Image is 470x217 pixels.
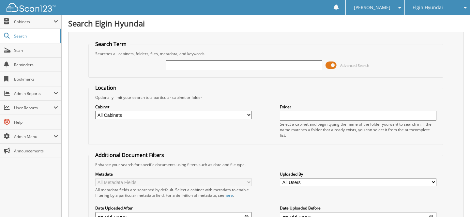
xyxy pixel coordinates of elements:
span: Advanced Search [340,63,369,68]
img: scan123-logo-white.svg [7,3,55,12]
label: Date Uploaded Before [280,205,436,211]
span: Admin Reports [14,91,53,96]
label: Cabinet [95,104,252,110]
span: Cabinets [14,19,53,24]
span: [PERSON_NAME] [354,6,390,9]
label: Folder [280,104,436,110]
span: Announcements [14,148,58,154]
legend: Search Term [92,40,130,48]
div: Enhance your search for specific documents using filters such as date and file type. [92,162,440,167]
legend: Additional Document Filters [92,151,167,159]
label: Metadata [95,171,252,177]
h1: Search Elgin Hyundai [68,18,463,29]
div: Select a cabinet and begin typing the name of the folder you want to search in. If the name match... [280,121,436,138]
div: Searches all cabinets, folders, files, metadata, and keywords [92,51,440,56]
label: Uploaded By [280,171,436,177]
span: Reminders [14,62,58,68]
legend: Location [92,84,120,91]
span: Elgin Hyundai [413,6,443,9]
span: Help [14,119,58,125]
div: Optionally limit your search to a particular cabinet or folder [92,95,440,100]
span: User Reports [14,105,53,111]
span: Admin Menu [14,134,53,139]
span: Search [14,33,57,39]
div: All metadata fields are searched by default. Select a cabinet with metadata to enable filtering b... [95,187,252,198]
span: Scan [14,48,58,53]
label: Date Uploaded After [95,205,252,211]
a: here [224,193,233,198]
span: Bookmarks [14,76,58,82]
